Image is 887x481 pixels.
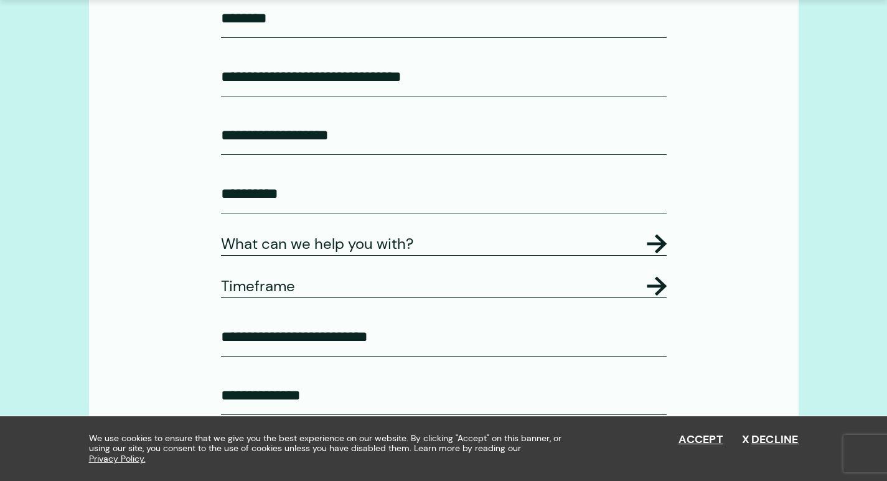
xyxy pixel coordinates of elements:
[89,454,146,464] a: Privacy Policy.
[678,433,723,447] button: Accept
[221,233,667,255] legend: What can we help you with?
[89,433,571,464] span: We use cookies to ensure that we give you the best experience on our website. By clicking "Accept...
[221,275,667,297] legend: Timeframe
[742,433,799,447] button: Decline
